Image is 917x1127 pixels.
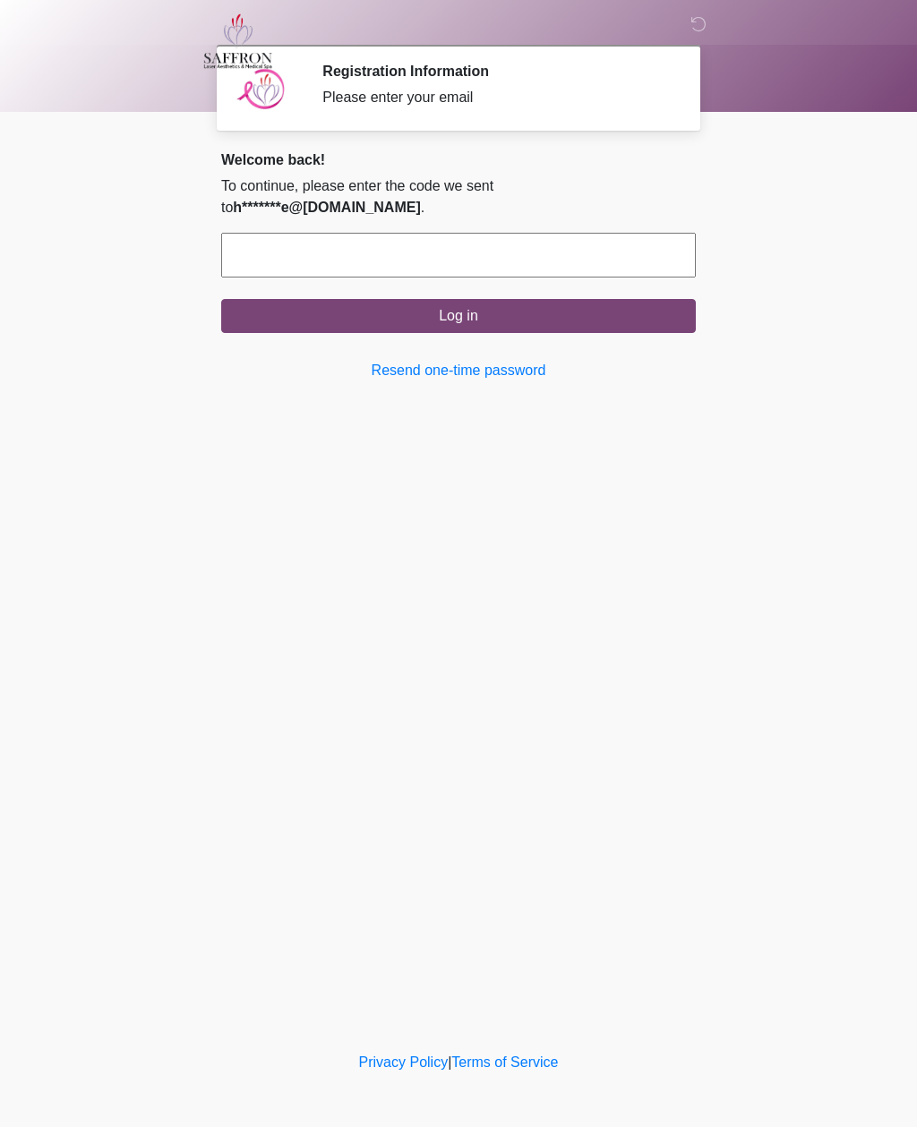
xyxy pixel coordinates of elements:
p: To continue, please enter the code we sent to . [221,175,696,218]
a: Privacy Policy [359,1054,449,1070]
img: Saffron Laser Aesthetics and Medical Spa Logo [203,13,273,69]
h2: Welcome back! [221,151,696,168]
div: Please enter your email [322,87,669,108]
a: | [448,1054,451,1070]
a: Terms of Service [451,1054,558,1070]
img: Agent Avatar [235,63,288,116]
a: Resend one-time password [221,360,696,381]
button: Log in [221,299,696,333]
